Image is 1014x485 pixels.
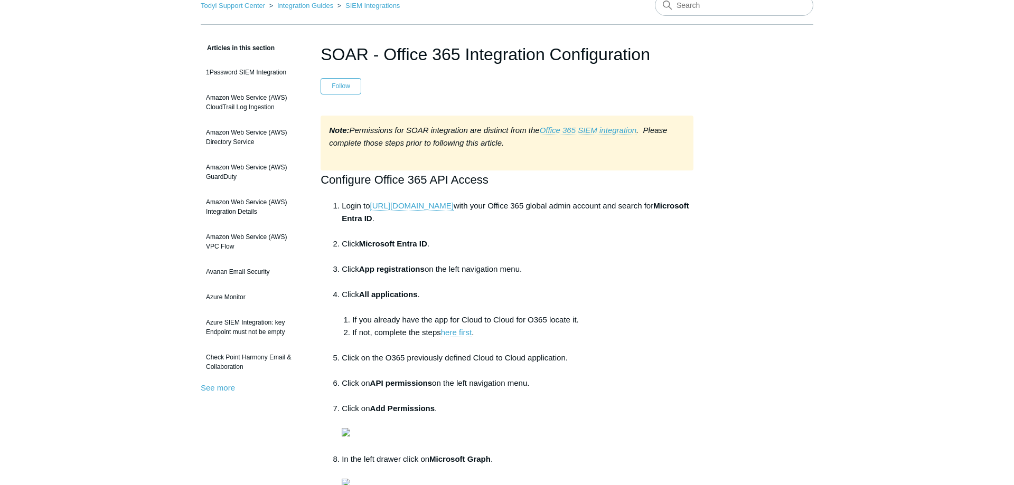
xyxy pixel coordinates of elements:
strong: App registrations [359,264,425,273]
a: Amazon Web Service (AWS) Integration Details [201,192,305,222]
li: Click . [342,288,693,351]
strong: Add Permissions [370,404,435,413]
a: Integration Guides [277,2,333,9]
a: Avanan Email Security [201,262,305,282]
li: Todyl Support Center [201,2,267,9]
li: SIEM Integrations [335,2,400,9]
a: Amazon Web Service (AWS) CloudTrail Log Ingestion [201,88,305,117]
strong: Microsoft Graph [429,454,491,463]
strong: Microsoft Entra ID [342,201,689,223]
a: Azure SIEM Integration: key Endpoint must not be empty [201,312,305,342]
a: Amazon Web Service (AWS) Directory Service [201,122,305,152]
strong: Microsoft Entra ID [359,239,427,248]
em: Permissions for SOAR integration are distinct from the . Please complete those steps prior to fol... [329,126,667,147]
li: Integration Guides [267,2,335,9]
strong: Note: [329,126,349,135]
li: If not, complete the steps . [352,326,693,351]
li: If you already have the app for Cloud to Cloud for O365 locate it. [352,313,693,326]
li: Click on on the left navigation menu. [342,377,693,402]
a: Amazon Web Service (AWS) VPC Flow [201,227,305,256]
a: Office 365 SIEM integration [540,126,636,135]
a: Azure Monitor [201,287,305,307]
li: Click . [342,237,693,263]
li: Click on the left navigation menu. [342,263,693,288]
li: Login to with your Office 365 global admin account and search for . [342,199,693,237]
strong: API permissions [370,378,433,387]
a: Check Point Harmony Email & Collaboration [201,347,305,377]
strong: All applications [359,290,418,299]
a: Todyl Support Center [201,2,265,9]
span: Articles in this section [201,44,275,52]
a: SIEM Integrations [345,2,400,9]
a: 1Password SIEM Integration [201,62,305,82]
h1: SOAR - Office 365 Integration Configuration [321,42,693,67]
li: Click on . [342,402,693,453]
a: [URL][DOMAIN_NAME] [370,201,454,211]
a: Amazon Web Service (AWS) GuardDuty [201,157,305,187]
a: here first [441,328,472,337]
button: Follow Article [321,78,361,94]
a: See more [201,383,235,392]
img: 28485733445395 [342,428,350,436]
h2: Configure Office 365 API Access [321,170,693,189]
li: Click on the O365 previously defined Cloud to Cloud application. [342,351,693,377]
